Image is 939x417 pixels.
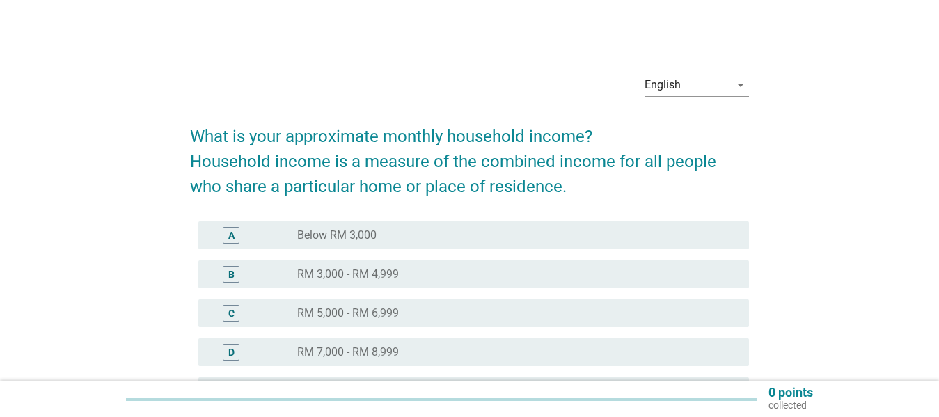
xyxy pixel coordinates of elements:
[228,228,235,243] div: A
[228,267,235,282] div: B
[768,386,813,399] p: 0 points
[297,306,399,320] label: RM 5,000 - RM 6,999
[768,399,813,411] p: collected
[228,306,235,321] div: C
[297,267,399,281] label: RM 3,000 - RM 4,999
[645,79,681,91] div: English
[228,345,235,360] div: D
[732,77,749,93] i: arrow_drop_down
[297,345,399,359] label: RM 7,000 - RM 8,999
[297,228,377,242] label: Below RM 3,000
[190,110,749,199] h2: What is your approximate monthly household income? Household income is a measure of the combined ...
